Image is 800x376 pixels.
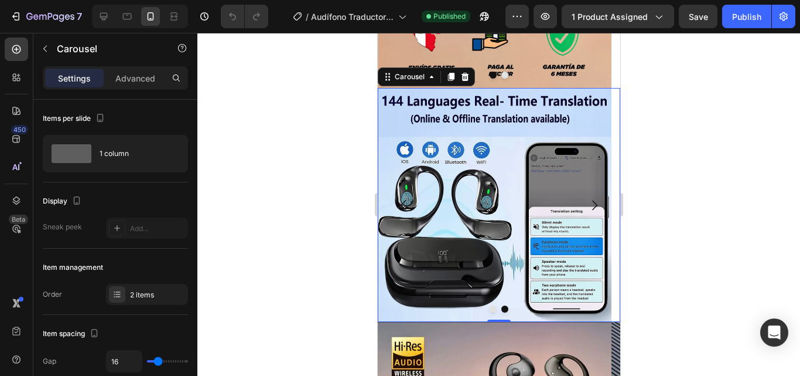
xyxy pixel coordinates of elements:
div: Item management [43,262,103,273]
div: Gap [43,356,56,367]
input: Auto [107,351,142,372]
span: Save [689,12,708,22]
button: Publish [722,5,771,28]
p: Advanced [115,72,155,84]
div: Publish [732,11,761,23]
button: 7 [5,5,87,28]
div: Beta [9,215,28,224]
span: 1 product assigned [572,11,648,23]
div: Order [43,289,62,300]
div: Display [43,194,84,209]
iframe: Design area [378,33,620,376]
div: Open Intercom Messenger [760,319,788,347]
button: 1 product assigned [562,5,674,28]
div: Sneak peek [43,222,82,232]
div: Undo/Redo [221,5,268,28]
span: Audífono Traductor - [DATE] 02:07:34 [311,11,394,23]
span: Published [433,11,466,22]
p: 7 [77,9,82,23]
div: 2 items [130,290,185,300]
div: Items per slide [43,111,107,127]
p: Settings [58,72,91,84]
p: Carousel [57,42,156,56]
div: 1 column [100,140,171,167]
button: Save [679,5,717,28]
div: 450 [11,125,28,134]
div: Item spacing [43,326,101,342]
span: / [306,11,309,23]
